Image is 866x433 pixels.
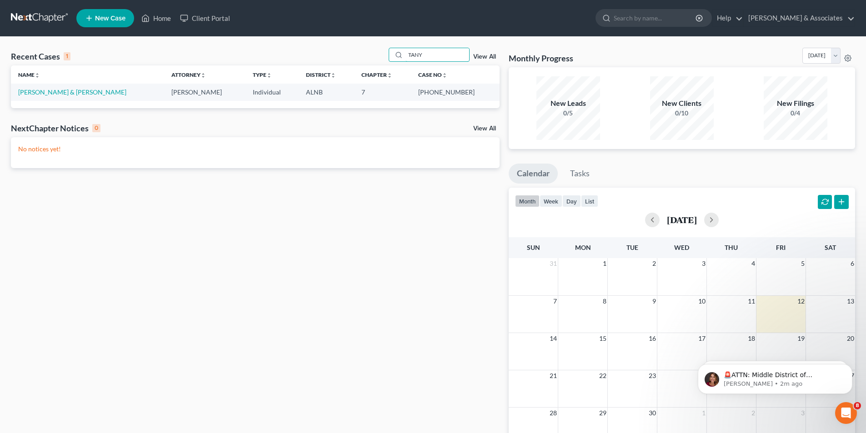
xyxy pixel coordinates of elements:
span: Fri [776,244,786,251]
div: Recent Cases [11,51,70,62]
span: 10 [697,296,706,307]
span: 6 [850,258,855,269]
span: 21 [549,370,558,381]
i: unfold_more [200,73,206,78]
h3: Monthly Progress [509,53,573,64]
div: New Filings [764,98,827,109]
a: [PERSON_NAME] & Associates [744,10,855,26]
td: 7 [354,84,411,100]
input: Search by name... [405,48,469,61]
div: 0/5 [536,109,600,118]
span: 7 [552,296,558,307]
span: Sun [527,244,540,251]
span: 19 [796,333,806,344]
span: 2 [651,258,657,269]
span: 13 [846,296,855,307]
a: Typeunfold_more [253,71,272,78]
a: Home [137,10,175,26]
div: New Leads [536,98,600,109]
span: New Case [95,15,125,22]
iframe: Intercom notifications message [684,345,866,408]
i: unfold_more [35,73,40,78]
div: 0 [92,124,100,132]
td: ALNB [299,84,354,100]
div: NextChapter Notices [11,123,100,134]
a: Tasks [562,164,598,184]
span: 22 [598,370,607,381]
span: 28 [549,408,558,418]
a: View All [473,125,496,132]
a: Case Nounfold_more [418,71,447,78]
a: View All [473,54,496,60]
a: Calendar [509,164,558,184]
span: 15 [598,333,607,344]
span: 11 [747,296,756,307]
h2: [DATE] [667,215,697,224]
button: list [581,195,598,207]
span: 1 [602,258,607,269]
a: Chapterunfold_more [361,71,392,78]
span: 5 [800,258,806,269]
button: month [515,195,540,207]
i: unfold_more [266,73,272,78]
span: 31 [549,258,558,269]
a: Attorneyunfold_more [171,71,206,78]
i: unfold_more [387,73,392,78]
iframe: Intercom live chat [835,402,857,424]
button: day [562,195,581,207]
i: unfold_more [330,73,336,78]
span: Mon [575,244,591,251]
a: Client Portal [175,10,235,26]
span: Thu [725,244,738,251]
button: week [540,195,562,207]
a: Nameunfold_more [18,71,40,78]
input: Search by name... [614,10,697,26]
span: 9 [651,296,657,307]
a: Districtunfold_more [306,71,336,78]
span: 8 [854,402,861,409]
td: Individual [245,84,299,100]
span: 14 [549,333,558,344]
div: 0/10 [650,109,714,118]
a: Help [712,10,743,26]
td: [PERSON_NAME] [164,84,245,100]
i: unfold_more [442,73,447,78]
span: 8 [602,296,607,307]
span: 3 [701,258,706,269]
span: 29 [598,408,607,418]
span: Wed [674,244,689,251]
a: [PERSON_NAME] & [PERSON_NAME] [18,88,126,96]
span: Tue [626,244,638,251]
span: Sat [825,244,836,251]
span: 18 [747,333,756,344]
span: 12 [796,296,806,307]
span: 16 [648,333,657,344]
span: 1 [701,408,706,418]
span: 3 [800,408,806,418]
div: 1 [64,52,70,60]
span: 30 [648,408,657,418]
span: 23 [648,370,657,381]
span: 20 [846,333,855,344]
div: 0/4 [764,109,827,118]
span: 17 [697,333,706,344]
span: 2 [751,408,756,418]
p: No notices yet! [18,144,492,154]
div: New Clients [650,98,714,109]
td: [PHONE_NUMBER] [411,84,500,100]
span: 4 [751,258,756,269]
